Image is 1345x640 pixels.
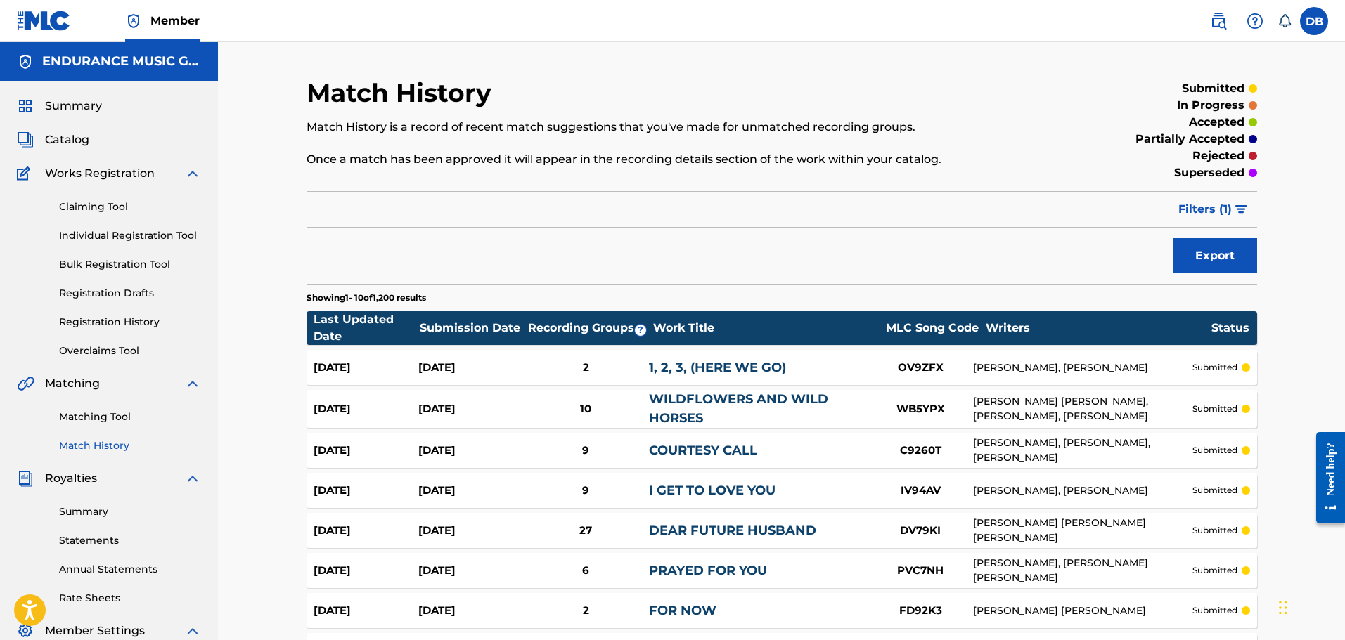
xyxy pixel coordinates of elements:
[1211,320,1249,337] div: Status
[314,523,418,539] div: [DATE]
[635,325,646,336] span: ?
[59,591,201,606] a: Rate Sheets
[59,533,201,548] a: Statements
[45,622,145,639] span: Member Settings
[59,200,201,214] a: Claiming Tool
[418,360,523,376] div: [DATE]
[649,563,767,578] a: PRAYED FOR YOU
[418,483,523,499] div: [DATE]
[17,131,34,148] img: Catalog
[420,320,525,337] div: Submission Date
[17,98,34,115] img: Summary
[59,504,201,519] a: Summary
[523,360,649,376] div: 2
[314,443,418,459] div: [DATE]
[973,394,1192,424] div: [PERSON_NAME] [PERSON_NAME], [PERSON_NAME], [PERSON_NAME]
[649,483,776,498] a: I GET TO LOVE YOU
[59,257,201,272] a: Bulk Registration Tool
[314,603,418,619] div: [DATE]
[1279,587,1287,629] div: Drag
[125,13,142,30] img: Top Rightsholder
[653,320,878,337] div: Work Title
[649,360,786,375] a: 1, 2, 3, (HERE WE GO)
[45,375,100,392] span: Matching
[649,603,716,618] a: FOR NOW
[1192,361,1237,374] p: submitted
[17,131,89,148] a: CatalogCatalog
[868,563,973,579] div: PVC7NH
[184,375,201,392] img: expand
[973,603,1192,618] div: [PERSON_NAME] [PERSON_NAME]
[150,13,200,29] span: Member
[314,563,418,579] div: [DATE]
[1182,80,1244,97] p: submitted
[1235,205,1247,214] img: filter
[45,131,89,148] span: Catalog
[1278,14,1292,28] div: Notifications
[868,401,973,417] div: WB5YPX
[184,470,201,487] img: expand
[523,443,649,459] div: 9
[1173,238,1257,273] button: Export
[59,344,201,358] a: Overclaims Tool
[523,401,649,417] div: 10
[307,119,1038,136] p: Match History is a record of recent match suggestions that you've made for unmatched recording gr...
[307,151,1038,168] p: Once a match has been approved it will appear in the recording details section of the work within...
[59,438,201,453] a: Match History
[418,523,523,539] div: [DATE]
[649,443,757,458] a: COURTESY CALL
[1275,573,1345,640] iframe: Chat Widget
[45,470,97,487] span: Royalties
[1192,444,1237,457] p: submitted
[1192,403,1237,415] p: submitted
[973,360,1192,375] div: [PERSON_NAME], [PERSON_NAME]
[973,436,1192,465] div: [PERSON_NAME], [PERSON_NAME], [PERSON_NAME]
[523,563,649,579] div: 6
[1241,7,1269,35] div: Help
[184,622,201,639] img: expand
[523,523,649,539] div: 27
[1135,131,1244,148] p: partially accepted
[17,53,34,70] img: Accounts
[45,165,155,182] span: Works Registration
[59,410,201,424] a: Matching Tool
[1177,97,1244,114] p: in progress
[314,360,418,376] div: [DATE]
[418,443,523,459] div: [DATE]
[1170,192,1257,227] button: Filters (1)
[45,98,102,115] span: Summary
[314,483,418,499] div: [DATE]
[307,77,498,109] h2: Match History
[418,603,523,619] div: [DATE]
[1210,13,1227,30] img: search
[649,391,828,426] a: WILDFLOWERS AND WILD HORSES
[59,286,201,301] a: Registration Drafts
[1174,164,1244,181] p: superseded
[649,523,816,538] a: DEAR FUTURE HUSBAND
[868,443,973,459] div: C9260T
[1192,524,1237,537] p: submitted
[868,523,973,539] div: DV79KI
[17,375,34,392] img: Matching
[314,401,418,417] div: [DATE]
[17,11,71,31] img: MLC Logo
[973,483,1192,498] div: [PERSON_NAME], [PERSON_NAME]
[1247,13,1263,30] img: help
[1192,148,1244,164] p: rejected
[307,292,426,304] p: Showing 1 - 10 of 1,200 results
[868,483,973,499] div: IV94AV
[184,165,201,182] img: expand
[973,556,1192,585] div: [PERSON_NAME], [PERSON_NAME] [PERSON_NAME]
[1306,421,1345,534] iframe: Resource Center
[880,320,985,337] div: MLC Song Code
[868,360,973,376] div: OV9ZFX
[1178,201,1232,218] span: Filters ( 1 )
[1189,114,1244,131] p: accepted
[986,320,1211,337] div: Writers
[523,603,649,619] div: 2
[1300,7,1328,35] div: User Menu
[59,315,201,329] a: Registration History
